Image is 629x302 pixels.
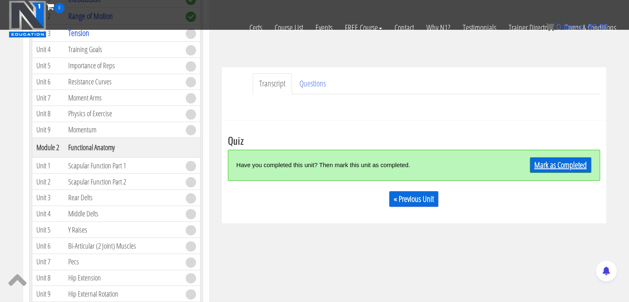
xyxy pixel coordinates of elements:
[64,42,182,58] td: Training Goals
[293,73,332,94] a: Questions
[46,1,65,12] a: 0
[268,13,309,42] a: Course List
[243,13,268,42] a: Certs
[9,0,46,38] img: n1-education
[546,22,608,31] a: 0 items: $0.00
[559,13,622,42] a: Terms & Conditions
[64,286,182,302] td: Hip External Rotation
[32,189,64,206] td: Unit 3
[32,122,64,138] td: Unit 9
[237,156,498,174] div: Have you completed this unit? Then mark this unit as completed.
[556,22,561,31] span: 0
[457,13,502,42] a: Testimonials
[32,174,64,190] td: Unit 2
[420,13,457,42] a: Why N1?
[32,238,64,254] td: Unit 6
[64,174,182,190] td: Scapular Function Part 2
[228,135,600,146] h3: Quiz
[32,222,64,238] td: Unit 5
[64,58,182,74] td: Importance of Reps
[64,74,182,90] td: Resistance Curves
[563,22,585,31] span: items:
[388,13,420,42] a: Contact
[339,13,388,42] a: FREE Course
[64,138,182,158] th: Functional Anatomy
[64,122,182,138] td: Momentum
[32,106,64,122] td: Unit 8
[64,254,182,270] td: Pecs
[309,13,339,42] a: Events
[64,206,182,222] td: Middle Delts
[32,90,64,106] td: Unit 7
[64,158,182,174] td: Scapular Function Part 1
[389,191,438,207] a: « Previous Unit
[32,138,64,158] th: Module 2
[64,222,182,238] td: Y Raises
[32,254,64,270] td: Unit 7
[64,270,182,286] td: Hip Extension
[546,23,554,31] img: icon11.png
[588,22,608,31] bdi: 0.00
[32,286,64,302] td: Unit 9
[54,3,65,13] span: 0
[32,206,64,222] td: Unit 4
[502,13,559,42] a: Trainer Directory
[64,90,182,106] td: Moment Arms
[32,270,64,286] td: Unit 8
[64,238,182,254] td: Bi-Articular (2 Joint) Muscles
[32,158,64,174] td: Unit 1
[32,74,64,90] td: Unit 6
[530,157,591,173] a: Mark as Completed
[253,73,292,94] a: Transcript
[32,58,64,74] td: Unit 5
[64,106,182,122] td: Physics of Exercise
[64,189,182,206] td: Rear Delts
[588,22,592,31] span: $
[32,42,64,58] td: Unit 4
